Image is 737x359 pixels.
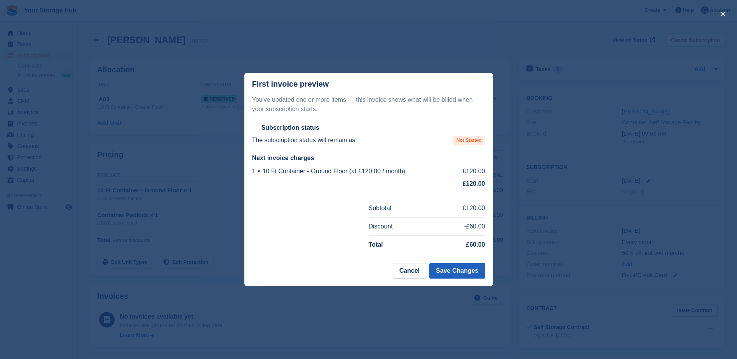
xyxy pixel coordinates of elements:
td: 1 × 10 Ft Container - Ground Floor (at £120.00 / month) [252,165,455,178]
td: Discount [369,218,429,236]
strong: £120.00 [463,180,485,187]
p: First invoice preview [252,80,329,89]
span: Not Started [453,136,485,145]
button: close [717,8,729,20]
button: Save Changes [429,263,485,279]
button: Cancel [393,263,426,279]
h2: Next invoice charges [252,154,485,162]
h2: Subscription status [261,124,319,132]
p: You've updated one or more items — this invoice shows what will be billed when your subscription ... [252,95,485,114]
p: The subscription status will remain as [252,136,355,145]
td: £120.00 [455,165,485,178]
td: -£60.00 [429,218,485,236]
td: Subtotal [369,199,429,217]
strong: £60.00 [466,241,485,248]
td: £120.00 [429,199,485,217]
strong: Total [369,241,383,248]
